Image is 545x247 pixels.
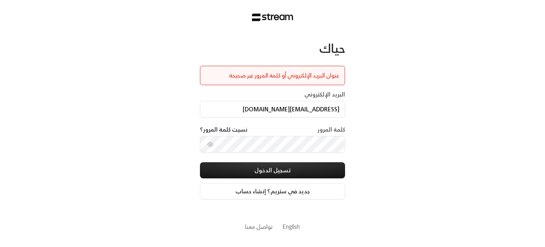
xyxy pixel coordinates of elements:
[304,90,345,98] label: البريد الإلكتروني
[283,219,300,234] a: English
[252,13,293,21] img: Stream Logo
[200,183,345,199] a: جديد في ستريم؟ إنشاء حساب
[204,138,217,151] button: toggle password visibility
[200,126,248,134] a: نسيت كلمة المرور؟
[206,71,339,80] div: عنوان البريد الإلكتروني أو كلمة المرور غير صحيحة
[245,222,273,231] button: تواصل معنا
[200,162,345,178] button: تسجيل الدخول
[245,222,273,232] a: تواصل معنا
[319,38,345,59] span: حياك
[318,126,345,134] label: كلمة المرور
